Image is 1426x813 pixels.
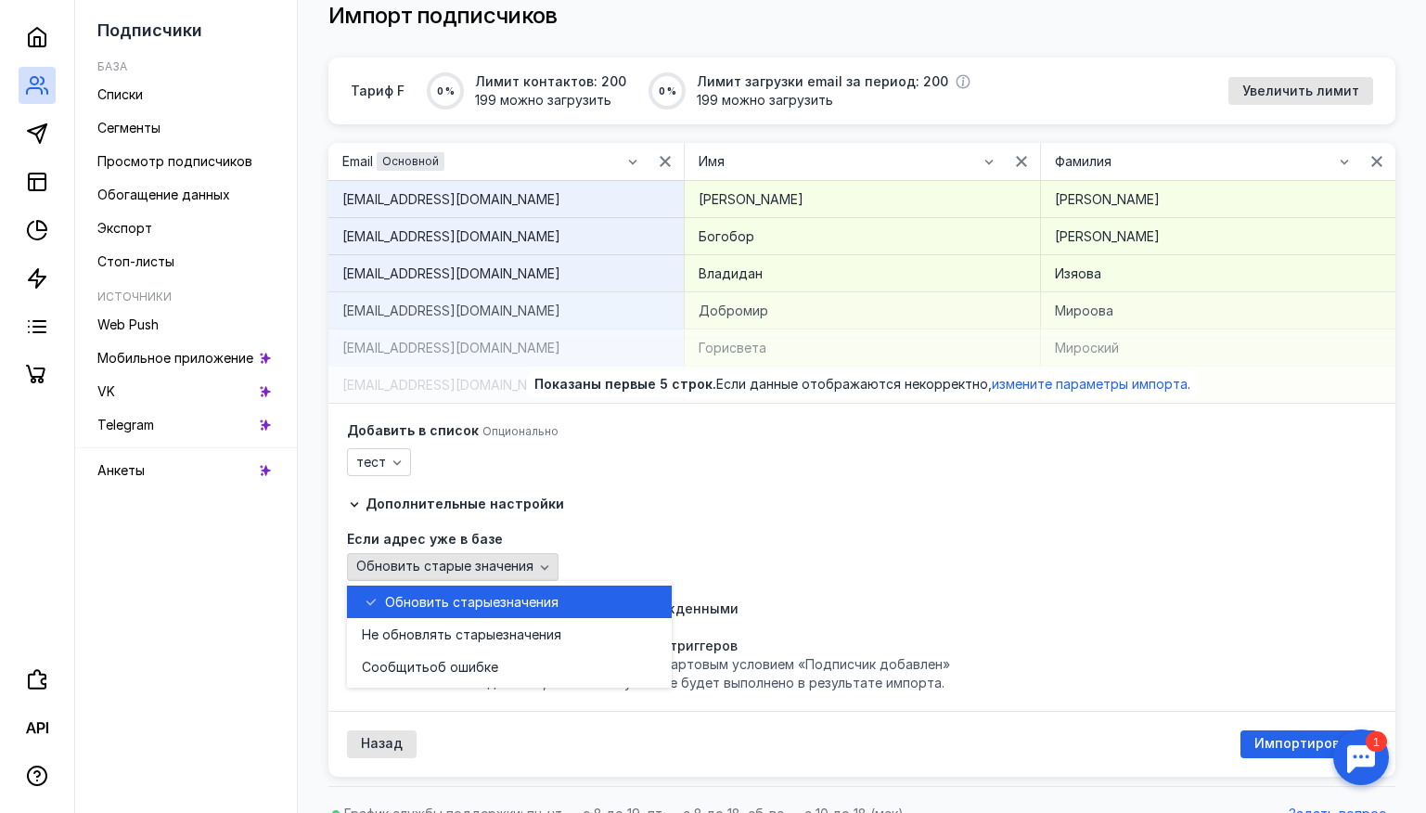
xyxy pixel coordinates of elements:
div: [PERSON_NAME] [1055,190,1381,209]
button: измените параметры импорта [992,375,1188,394]
a: VK [90,377,282,406]
div: [EMAIL_ADDRESS][DOMAIN_NAME] [342,339,670,357]
a: Списки [90,80,282,110]
div: Добромир [699,302,1025,320]
span: Подписчики [97,20,202,40]
span: Мобильное приложение [97,350,253,366]
span: Имя [699,154,725,170]
div: [EMAIL_ADDRESS][DOMAIN_NAME] [342,376,670,394]
button: тест [347,448,411,476]
div: [EMAIL_ADDRESS][DOMAIN_NAME] [342,190,670,209]
span: Импортировать [1254,736,1363,752]
span: Списки [97,86,143,102]
button: Увеличить лимит [1228,77,1373,105]
span: Импорт подписчиков [328,2,557,29]
span: об ошибке [430,658,498,677]
a: Анкеты [90,456,282,485]
button: EmailОсновной [333,148,647,175]
span: 199 можно загрузить [697,91,970,110]
div: [PERSON_NAME] [1055,227,1381,246]
a: Экспорт [90,213,282,243]
button: Не обновлять старыезначения [347,618,672,651]
span: измените параметры импорта [992,376,1188,392]
span: VK [97,383,115,399]
a: Telegram [90,410,282,440]
button: Назад [347,730,417,758]
div: 1 [42,11,63,32]
span: Фамилия [1055,154,1111,170]
button: Фамилия [1046,148,1358,175]
span: Сообщить [362,658,430,677]
button: Обновить старые значения [347,553,559,581]
div: [EMAIL_ADDRESS][DOMAIN_NAME] [342,265,670,283]
div: Горисвета [699,339,1025,357]
span: Добавить в список [347,422,559,441]
a: Стоп-листы [90,247,282,277]
span: значения [500,593,559,612]
span: Дополнительные настройки [366,496,564,511]
a: Просмотр подписчиков [90,147,282,176]
div: grid [347,581,672,688]
span: Стоп-листы [97,253,174,269]
span: Обновить старые [385,593,500,612]
span: Если данные отображаются некорректно, . [716,376,1190,392]
div: Богобор [699,227,1025,246]
div: [EMAIL_ADDRESS][DOMAIN_NAME] [342,227,670,246]
a: Мобильное приложение [90,343,282,373]
span: тест [356,455,386,471]
h5: Источники [97,290,172,303]
span: Показаны первые 5 строк. [534,376,716,392]
span: Telegram [97,417,154,432]
button: Имя [689,148,1002,175]
button: Обновить старыезначения [347,586,672,618]
div: Богоская [1055,376,1381,394]
span: Не обновлять старые [362,626,503,644]
div: Изяова [1055,265,1381,283]
a: Обогащение данных [90,180,282,210]
div: Мироский [1055,339,1381,357]
a: Сегменты [90,113,282,143]
span: Экспорт [97,220,152,236]
button: Импортировать [1240,730,1377,758]
button: Сообщитьоб ошибке [347,651,672,683]
span: Web Push [97,316,159,332]
span: Email [342,154,373,170]
div: [EMAIL_ADDRESS][DOMAIN_NAME] [342,302,670,320]
h5: База [97,59,127,73]
span: Лимит контактов: 200 [475,72,626,91]
div: [PERSON_NAME] [699,190,1025,209]
span: Тариф F [351,82,405,100]
span: Назад [361,736,403,752]
span: Обновить старые значения [356,559,533,574]
div: Владидан [699,265,1025,283]
span: 199 можно загрузить [475,91,626,110]
span: Увеличить лимит [1242,84,1359,99]
span: Анкеты [97,462,145,478]
span: Сегменты [97,120,161,135]
div: Мироова [1055,302,1381,320]
span: Просмотр подписчиков [97,153,252,169]
span: Опционально [482,422,559,441]
span: Основной [382,154,439,168]
span: Лимит загрузки email за период: 200 [697,72,948,91]
button: Дополнительные настройки [347,495,564,514]
span: значения [503,626,561,644]
span: Если адрес уже в базе [347,533,503,546]
span: Обогащение данных [97,187,230,202]
a: Web Push [90,310,282,340]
